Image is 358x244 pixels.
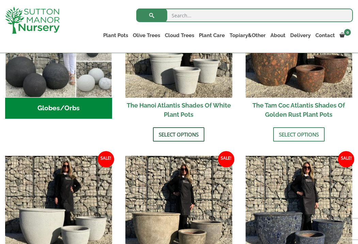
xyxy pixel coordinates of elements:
span: 0 [344,29,351,36]
a: Delivery [288,31,313,40]
a: Cloud Trees [162,31,197,40]
a: Plant Pots [101,31,130,40]
a: Olive Trees [130,31,162,40]
img: logo [5,7,60,34]
input: Search... [136,9,353,22]
a: About [268,31,288,40]
a: Select options for “The Hanoi Atlantis Shades Of White Plant Pots” [153,127,204,142]
h2: The Hanoi Atlantis Shades Of White Plant Pots [125,98,232,122]
a: Plant Care [197,31,227,40]
span: Sale! [98,151,114,167]
span: Sale! [218,151,234,167]
a: Contact [313,31,337,40]
a: Select options for “The Tam Coc Atlantis Shades Of Golden Rust Plant Pots” [273,127,325,142]
h2: Globes/Orbs [5,98,112,119]
span: Sale! [338,151,354,167]
a: Topiary&Other [227,31,268,40]
a: 0 [337,31,353,40]
h2: The Tam Coc Atlantis Shades Of Golden Rust Plant Pots [246,98,353,122]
